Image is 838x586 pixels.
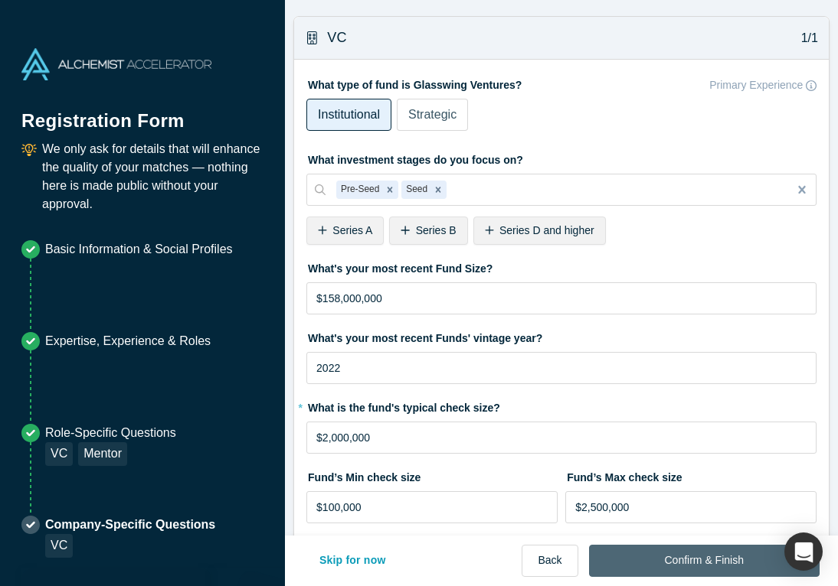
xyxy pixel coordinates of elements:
input: $ [306,491,558,523]
label: What's your most recent Fund Size? [306,256,817,277]
label: Fund’s Min check size [306,464,558,486]
img: Alchemist Accelerator Logo [21,48,211,80]
input: YYYY [306,352,817,384]
input: $ [306,282,817,314]
label: Fund’s Max check size [565,464,817,486]
p: Primary Experience [709,77,803,93]
label: How many investments does the fund make in a year? [306,534,817,555]
button: Back [522,545,578,577]
p: Expertise, Experience & Roles [45,332,211,350]
button: Skip for now [303,545,402,577]
h1: Registration Form [21,91,264,135]
span: Institutional [318,108,380,121]
div: Remove Pre-Seed [381,181,398,199]
h3: VC [327,28,347,48]
span: Strategic [408,108,457,121]
p: 1/1 [793,29,818,47]
label: What's your most recent Funds' vintage year? [306,325,817,347]
span: Series D and higher [499,224,594,236]
div: Mentor [78,442,127,466]
div: Remove Seed [430,181,447,199]
div: Seed [401,181,430,199]
button: Confirm & Finish [589,545,820,577]
div: Series B [389,216,467,245]
p: Basic Information & Social Profiles [45,240,233,259]
label: What is the fund's typical check size? [306,395,817,416]
div: VC [45,442,73,466]
div: Series A [306,216,384,245]
div: Series D and higher [473,216,606,245]
p: Role-Specific Questions [45,424,176,442]
label: What type of fund is Glasswing Ventures? [306,72,817,93]
p: Company-Specific Questions [45,516,215,534]
input: $ [565,491,817,523]
span: Series A [332,224,372,236]
label: What investment stages do you focus on? [306,147,817,168]
span: Series B [416,224,457,236]
div: Pre-Seed [336,181,381,199]
input: $ [306,422,817,454]
p: We only ask for details that will enhance the quality of your matches — nothing here is made publ... [42,140,264,213]
div: VC [45,534,73,558]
